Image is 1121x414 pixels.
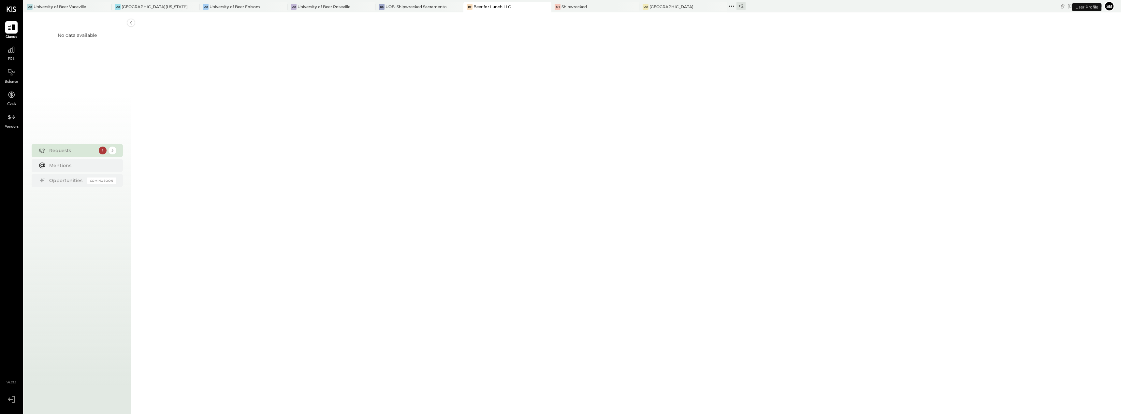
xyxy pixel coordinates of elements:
[8,57,15,63] span: P&L
[0,89,22,107] a: Cash
[736,2,746,10] div: + 2
[115,4,121,10] div: Uo
[1072,3,1101,11] div: User Profile
[0,111,22,130] a: Vendors
[6,34,18,40] span: Queue
[0,21,22,40] a: Queue
[1104,1,1114,11] button: sb
[109,147,116,154] div: 3
[87,178,116,184] div: Coming Soon
[0,66,22,85] a: Balance
[7,102,16,107] span: Cash
[49,177,84,184] div: Opportunities
[561,4,587,9] div: Shipwrecked
[649,4,693,9] div: [GEOGRAPHIC_DATA]
[99,147,107,154] div: 1
[1059,3,1066,9] div: copy link
[555,4,560,10] div: Sh
[473,4,511,9] div: Beer for Lunch LLC
[34,4,86,9] div: University of Beer Vacaville
[5,79,18,85] span: Balance
[5,124,19,130] span: Vendors
[122,4,188,9] div: [GEOGRAPHIC_DATA][US_STATE]
[203,4,209,10] div: Uo
[210,4,260,9] div: University of Beer Folsom
[379,4,385,10] div: US
[49,162,113,169] div: Mentions
[49,147,95,154] div: Requests
[27,4,33,10] div: Uo
[386,4,447,9] div: UOB: Shipwrecked Sacramento
[291,4,297,10] div: Uo
[467,4,473,10] div: Bf
[58,32,97,38] div: No data available
[643,4,648,10] div: Uo
[1068,3,1102,9] div: [DATE]
[0,44,22,63] a: P&L
[298,4,350,9] div: University of Beer Roseville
